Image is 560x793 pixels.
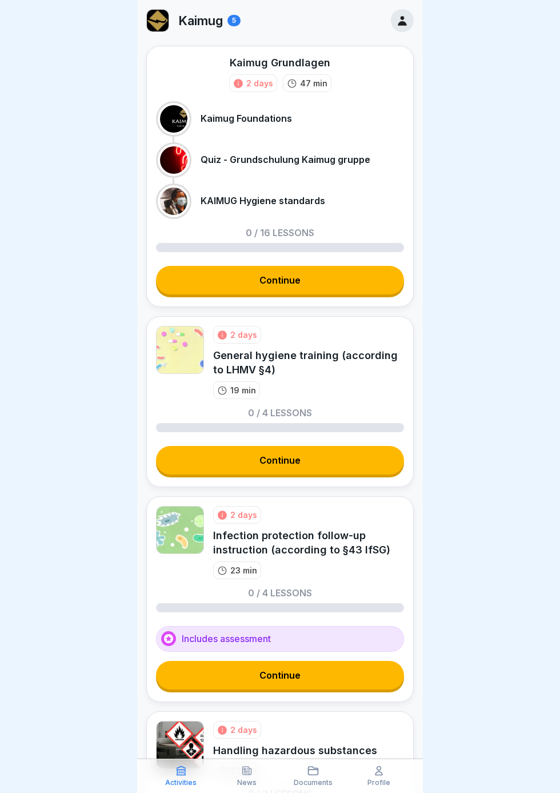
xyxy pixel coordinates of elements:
p: Documents [294,779,333,787]
a: Continue [156,266,404,294]
p: 0 / 16 lessons [246,228,314,237]
div: Handling hazardous substances [213,743,377,758]
div: Includes assessment [156,626,404,652]
div: Infection protection follow-up instruction (according to §43 IfSG) [213,528,404,557]
div: 5 [227,15,241,26]
p: News [237,779,257,787]
div: Kaimug Grundlagen [230,55,330,70]
p: 47 min [300,77,327,89]
div: 2 days [230,724,257,736]
img: tgff07aey9ahi6f4hltuk21p.png [156,506,204,554]
div: 2 days [230,509,257,521]
div: 2 days [246,77,273,89]
p: Kaimug [178,13,223,28]
p: Activities [165,779,197,787]
img: jgcko9iffzuqjgplhc4nvuns.png [156,326,204,374]
p: 23 min [230,564,257,576]
p: 0 / 4 lessons [248,408,312,417]
a: Continue [156,446,404,475]
img: ro33qf0i8ndaw7nkfv0stvse.png [156,721,204,769]
a: Continue [156,661,404,690]
div: General hygiene training (according to LHMV §4) [213,348,404,377]
p: 0 / 4 lessons [248,588,312,597]
p: KAIMUG Hygiene standards [201,196,325,206]
p: Quiz - Grundschulung Kaimug gruppe [201,154,370,165]
p: 19 min [230,384,256,396]
p: Kaimug Foundations [201,113,292,124]
p: Profile [367,779,390,787]
img: web35t86tqr3cy61n04o2uzo.png [147,10,169,31]
div: 2 days [230,329,257,341]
